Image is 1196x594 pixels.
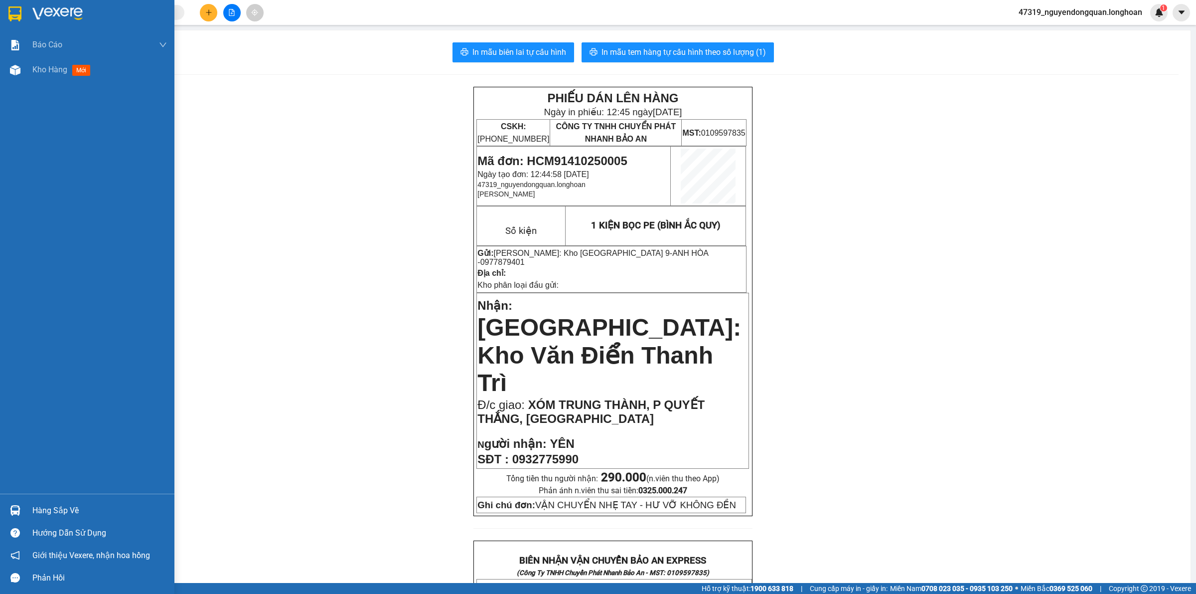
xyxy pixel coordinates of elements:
[477,269,506,277] strong: Địa chỉ:
[477,249,708,266] span: -
[653,107,682,117] span: [DATE]
[10,40,20,50] img: solution-icon
[1011,6,1150,18] span: 47319_nguyendongquan.longhoan
[477,314,741,396] span: [GEOGRAPHIC_DATA]: Kho Văn Điển Thanh Trì
[494,249,670,257] span: [PERSON_NAME]: Kho [GEOGRAPHIC_DATA] 9
[682,129,701,137] strong: MST:
[590,48,598,57] span: printer
[477,500,535,510] strong: Ghi chú đơn:
[10,528,20,538] span: question-circle
[1021,583,1092,594] span: Miền Bắc
[591,220,721,231] span: 1 KIỆN BỌC PE (BÌNH ẮC QUY)
[519,555,706,566] strong: BIÊN NHẬN VẬN CHUYỂN BẢO AN EXPRESS
[477,500,736,510] span: VẬN CHUYỂN NHẸ TAY - HƯ VỠ KHÔNG ĐỀN
[10,505,20,516] img: warehouse-icon
[223,4,241,21] button: file-add
[72,65,90,76] span: mới
[477,398,528,411] span: Đ/c giao:
[512,452,579,466] span: 0932775990
[477,439,546,450] strong: N
[1173,4,1190,21] button: caret-down
[477,122,549,143] span: [PHONE_NUMBER]
[32,571,167,586] div: Phản hồi
[682,129,745,137] span: 0109597835
[477,452,509,466] strong: SĐT :
[477,249,708,266] span: ANH HÒA -
[601,46,766,58] span: In mẫu tem hàng tự cấu hình theo số lượng (1)
[517,569,709,577] strong: (Công Ty TNHH Chuyển Phát Nhanh Bảo An - MST: 0109597835)
[10,551,20,560] span: notification
[601,474,720,483] span: (n.viên thu theo App)
[477,181,585,189] span: 47319_nguyendongquan.longhoan
[921,585,1013,593] strong: 0708 023 035 - 0935 103 250
[472,46,566,58] span: In mẫu biên lai tự cấu hình
[477,299,512,312] span: Nhận:
[801,583,802,594] span: |
[205,9,212,16] span: plus
[556,122,676,143] span: CÔNG TY TNHH CHUYỂN PHÁT NHANH BẢO AN
[505,225,537,236] span: Số kiện
[11,40,159,56] strong: (Công Ty TNHH Chuyển Phát Nhanh Bảo An - MST: 0109597835)
[1155,8,1164,17] img: icon-new-feature
[638,486,687,495] strong: 0325.000.247
[506,474,720,483] span: Tổng tiền thu người nhận:
[32,549,150,562] span: Giới thiệu Vexere, nhận hoa hồng
[159,41,167,49] span: down
[477,281,559,289] span: Kho phân loại đầu gửi:
[1141,585,1148,592] span: copyright
[228,9,235,16] span: file-add
[452,42,574,62] button: printerIn mẫu biên lai tự cấu hình
[477,170,589,179] span: Ngày tạo đơn: 12:44:58 [DATE]
[246,4,264,21] button: aim
[251,9,258,16] span: aim
[200,4,217,21] button: plus
[32,503,167,518] div: Hàng sắp về
[1177,8,1186,17] span: caret-down
[1160,4,1167,11] sup: 1
[1015,587,1018,591] span: ⚪️
[810,583,888,594] span: Cung cấp máy in - giấy in:
[32,65,67,74] span: Kho hàng
[460,48,468,57] span: printer
[477,154,627,168] span: Mã đơn: HCM91410250005
[484,437,547,450] span: gười nhận:
[890,583,1013,594] span: Miền Nam
[10,573,20,583] span: message
[14,59,157,97] span: [PHONE_NUMBER] - [DOMAIN_NAME]
[550,437,574,450] span: YÊN
[480,258,525,266] span: 0977879401
[32,526,167,541] div: Hướng dẫn sử dụng
[477,249,493,257] strong: Gửi:
[702,583,793,594] span: Hỗ trợ kỹ thuật:
[477,190,535,198] span: [PERSON_NAME]
[547,91,678,105] strong: PHIẾU DÁN LÊN HÀNG
[32,38,62,51] span: Báo cáo
[750,585,793,593] strong: 1900 633 818
[539,486,687,495] span: Phản ánh n.viên thu sai tiền:
[8,6,21,21] img: logo-vxr
[544,107,682,117] span: Ngày in phiếu: 12:45 ngày
[1162,4,1165,11] span: 1
[1100,583,1101,594] span: |
[582,42,774,62] button: printerIn mẫu tem hàng tự cấu hình theo số lượng (1)
[501,122,526,131] strong: CSKH:
[601,470,646,484] strong: 290.000
[10,65,20,75] img: warehouse-icon
[477,398,705,425] span: XÓM TRUNG THÀNH, P QUYẾT THẮNG, [GEOGRAPHIC_DATA]
[1049,585,1092,593] strong: 0369 525 060
[13,14,157,37] strong: BIÊN NHẬN VẬN CHUYỂN BẢO AN EXPRESS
